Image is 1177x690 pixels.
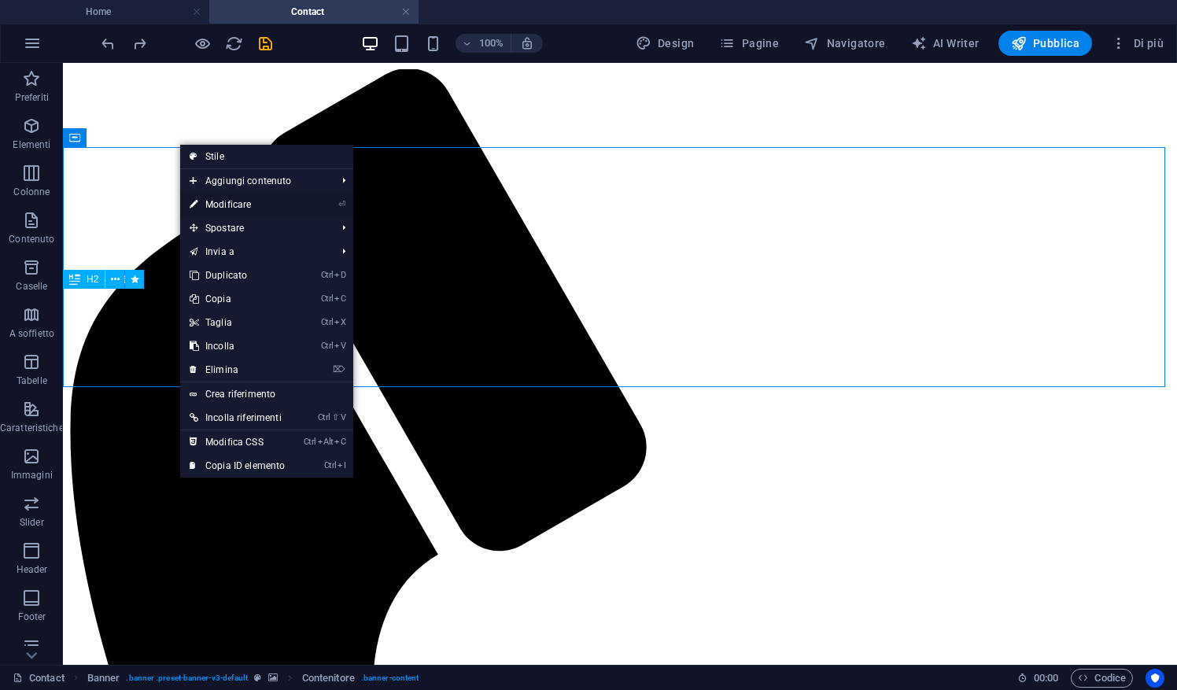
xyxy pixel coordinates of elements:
[324,460,337,470] i: Ctrl
[180,169,330,193] span: Aggiungi contenuto
[1011,35,1080,51] span: Pubblica
[1111,35,1164,51] span: Di più
[16,280,47,293] p: Caselle
[126,669,248,688] span: . banner .preset-banner-v3-default
[87,275,98,284] span: H2
[131,35,149,53] i: Ripeti: Elimina elementi (Ctrl+Y, ⌘+Y)
[268,673,278,682] i: Questo elemento contiene uno sfondo
[333,364,345,375] i: ⌦
[18,611,46,623] p: Footer
[798,31,891,56] button: Navigatore
[87,669,419,688] nav: breadcrumb
[321,341,334,351] i: Ctrl
[87,669,120,688] span: Fai clic per selezionare. Doppio clic per modificare
[719,35,779,51] span: Pagine
[334,341,345,351] i: V
[180,382,353,406] a: Crea riferimento
[13,186,50,198] p: Colonne
[180,358,294,382] a: ⌦Elimina
[20,516,44,529] p: Slider
[1078,669,1126,688] span: Codice
[332,412,339,422] i: ⇧
[804,35,885,51] span: Navigatore
[256,35,275,53] i: Salva (Ctrl+S)
[180,145,353,168] a: Stile
[905,31,986,56] button: AI Writer
[334,293,345,304] i: C
[13,138,50,151] p: Elementi
[180,311,294,334] a: CtrlXTaglia
[1071,669,1133,688] button: Codice
[1045,672,1047,684] span: :
[130,34,149,53] button: redo
[11,469,53,482] p: Immagini
[520,36,534,50] i: Quando ridimensioni, regola automaticamente il livello di zoom in modo che corrisponda al disposi...
[361,669,419,688] span: . banner-content
[9,327,54,340] p: A soffietto
[180,287,294,311] a: CtrlCCopia
[1034,669,1058,688] span: 00 00
[318,437,334,447] i: Alt
[304,437,316,447] i: Ctrl
[1105,31,1170,56] button: Di più
[456,34,511,53] button: 100%
[911,35,980,51] span: AI Writer
[341,412,345,422] i: V
[479,34,504,53] h6: 100%
[180,264,294,287] a: CtrlDDuplicato
[17,375,47,387] p: Tabelle
[334,437,345,447] i: C
[1017,669,1059,688] h6: Tempo sessione
[193,34,212,53] button: Clicca qui per lasciare la modalità di anteprima e continuare la modifica
[180,240,330,264] a: Invia a
[13,669,65,688] a: Fai clic per annullare la selezione. Doppio clic per aprire le pagine
[321,293,334,304] i: Ctrl
[180,216,330,240] span: Spostare
[334,270,345,280] i: D
[713,31,785,56] button: Pagine
[629,31,701,56] button: Design
[180,454,294,478] a: CtrlICopia ID elemento
[209,3,419,20] h4: Contact
[998,31,1093,56] button: Pubblica
[99,35,117,53] i: Annulla: Modifica intestazione (Ctrl+Z)
[334,317,345,327] i: X
[9,233,54,245] p: Contenuto
[321,270,334,280] i: Ctrl
[224,34,243,53] button: reload
[98,34,117,53] button: undo
[180,193,294,216] a: ⏎Modificare
[338,199,345,209] i: ⏎
[302,669,355,688] span: Fai clic per selezionare. Doppio clic per modificare
[254,673,261,682] i: Questo elemento è un preset personalizzabile
[15,91,49,104] p: Preferiti
[180,406,294,430] a: Ctrl⇧VIncolla riferimenti
[180,334,294,358] a: CtrlVIncolla
[318,412,330,422] i: Ctrl
[1146,669,1164,688] button: Usercentrics
[636,35,695,51] span: Design
[321,317,334,327] i: Ctrl
[256,34,275,53] button: save
[629,31,701,56] div: Design (Ctrl+Alt+Y)
[17,563,48,576] p: Header
[338,460,345,470] i: I
[180,430,294,454] a: CtrlAltCModifica CSS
